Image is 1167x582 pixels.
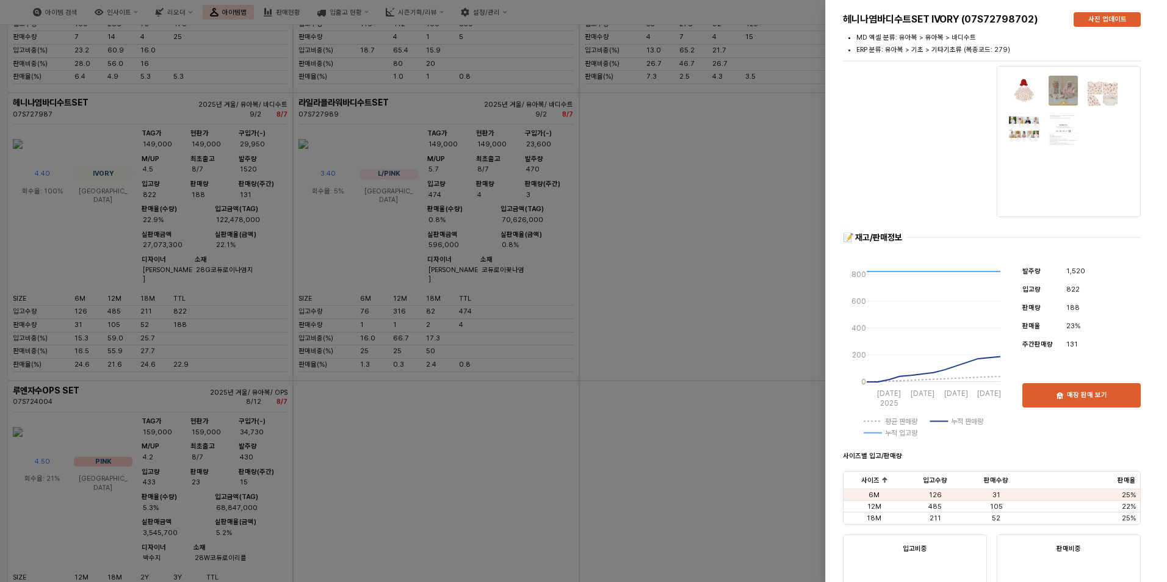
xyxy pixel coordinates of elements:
[1122,490,1136,500] span: 25%
[930,514,941,523] span: 211
[867,502,881,511] span: 12M
[1022,286,1041,293] span: 입고량
[1022,267,1041,275] span: 발주량
[861,476,880,485] span: 사이즈
[1066,284,1080,295] span: 822
[903,545,927,553] strong: 입고비중
[843,13,1064,26] h5: 헤니나염바디수트SET IVORY (07S72798702)
[843,452,902,460] strong: 사이즈별 입고/판매량
[923,476,947,485] span: 입고수량
[1066,303,1080,314] span: 188
[1067,391,1107,400] p: 매장 판매 보기
[990,502,1003,511] span: 105
[984,476,1008,485] span: 판매수량
[856,45,1141,56] li: ERP 분류: 유아복 > 기초 > 기타기초류 (복종코드: 279)
[1066,321,1080,332] span: 23%
[867,514,881,523] span: 18M
[992,490,1000,500] span: 31
[1122,502,1136,511] span: 22%
[856,33,1141,43] li: MD 엑셀 분류: 유아복 > 유아복 > 바디수트
[1066,266,1085,277] span: 1,520
[928,502,942,511] span: 485
[1022,340,1053,348] span: 주간판매량
[1088,15,1127,24] p: 사진 업데이트
[1057,545,1081,553] strong: 판매비중
[1066,339,1078,350] span: 131
[869,490,880,500] span: 6M
[929,490,942,500] span: 126
[1074,12,1141,27] button: 사진 업데이트
[992,514,1000,523] span: 52
[1022,322,1041,330] span: 판매율
[843,232,902,243] div: 📝 재고/판매정보
[1022,304,1041,312] span: 판매량
[1118,476,1136,485] span: 판매율
[1022,383,1141,408] button: 매장 판매 보기
[1122,514,1136,523] span: 25%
